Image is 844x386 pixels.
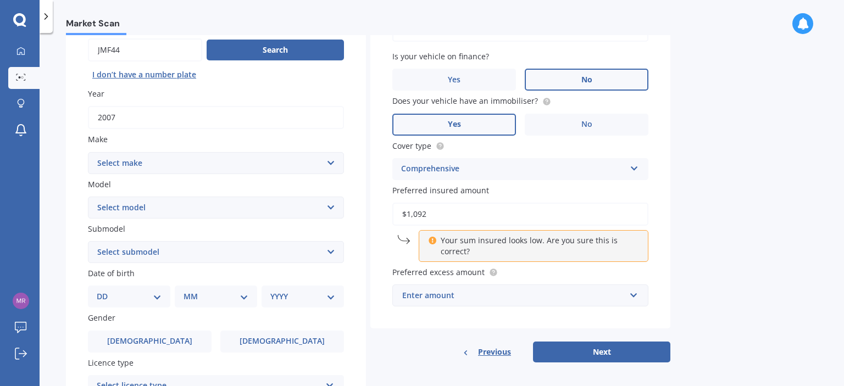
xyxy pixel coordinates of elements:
[401,163,625,176] div: Comprehensive
[88,66,201,83] button: I don’t have a number plate
[88,268,135,278] span: Date of birth
[240,337,325,346] span: [DEMOGRAPHIC_DATA]
[448,75,460,85] span: Yes
[88,357,134,368] span: Licence type
[392,51,489,61] span: Is your vehicle on finance?
[478,344,511,360] span: Previous
[392,96,538,107] span: Does your vehicle have an immobiliser?
[392,267,485,277] span: Preferred excess amount
[107,337,192,346] span: [DEMOGRAPHIC_DATA]
[441,235,635,257] p: Your sum insured looks low. Are you sure this is correct?
[581,120,592,129] span: No
[88,135,108,145] span: Make
[533,342,670,362] button: Next
[88,313,115,323] span: Gender
[392,203,648,226] input: Enter amount
[88,223,125,234] span: Submodel
[392,185,489,195] span: Preferred insured amount
[66,18,126,33] span: Market Scan
[88,179,111,189] span: Model
[207,40,344,60] button: Search
[13,293,29,309] img: 2483bb2b9ef37518dbad9e0053b4ffcd
[88,38,202,61] input: Enter plate number
[448,120,461,129] span: Yes
[581,75,592,85] span: No
[392,141,431,151] span: Cover type
[402,289,625,301] div: Enter amount
[88,88,104,99] span: Year
[88,106,344,129] input: YYYY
